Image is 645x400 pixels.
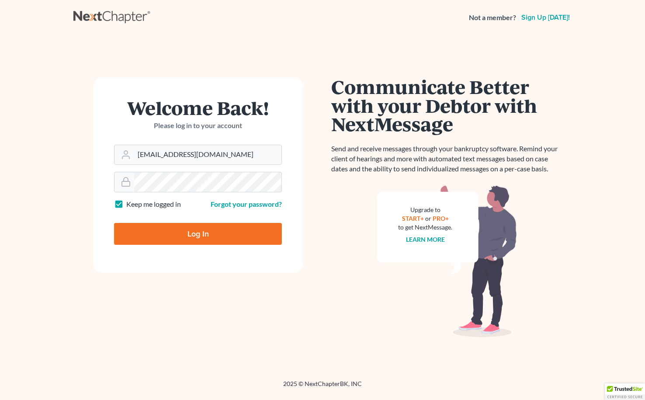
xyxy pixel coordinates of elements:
[114,121,282,131] p: Please log in to your account
[469,13,516,23] strong: Not a member?
[605,383,645,400] div: TrustedSite Certified
[520,14,572,21] a: Sign up [DATE]!
[331,144,563,174] p: Send and receive messages through your bankruptcy software. Remind your client of hearings and mo...
[433,215,449,222] a: PRO+
[398,223,452,232] div: to get NextMessage.
[134,145,281,164] input: Email Address
[402,215,424,222] a: START+
[73,379,572,395] div: 2025 © NextChapterBK, INC
[114,98,282,117] h1: Welcome Back!
[425,215,431,222] span: or
[114,223,282,245] input: Log In
[377,184,517,337] img: nextmessage_bg-59042aed3d76b12b5cd301f8e5b87938c9018125f34e5fa2b7a6b67550977c72.svg
[331,77,563,133] h1: Communicate Better with your Debtor with NextMessage
[126,199,181,209] label: Keep me logged in
[211,200,282,208] a: Forgot your password?
[406,236,445,243] a: Learn more
[398,205,452,214] div: Upgrade to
